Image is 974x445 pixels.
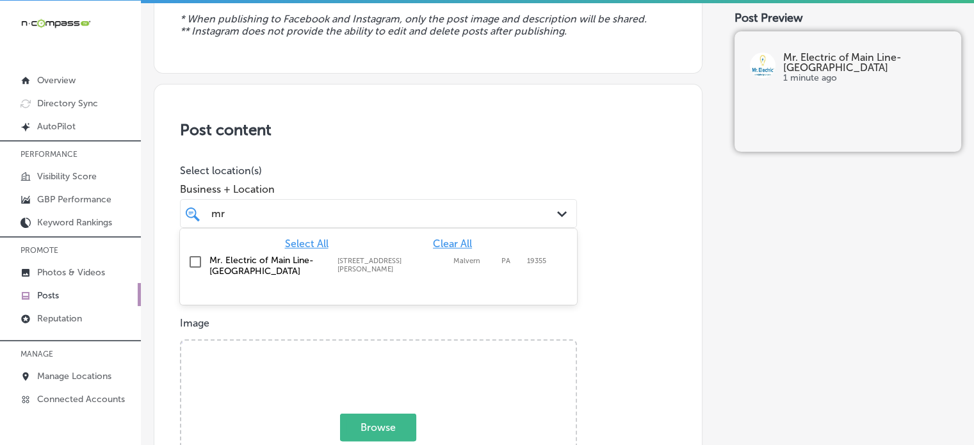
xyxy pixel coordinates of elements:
[37,371,111,382] p: Manage Locations
[453,257,495,273] label: Malvern
[180,183,577,195] span: Business + Location
[37,290,59,301] p: Posts
[340,414,416,441] span: Browse
[37,217,112,228] p: Keyword Rankings
[433,238,472,250] span: Clear All
[37,171,97,182] p: Visibility Score
[783,53,946,73] p: Mr. Electric of Main Line-[GEOGRAPHIC_DATA]
[180,13,647,25] i: * When publishing to Facebook and Instagram, only the post image and description will be shared.
[37,313,82,324] p: Reputation
[37,75,76,86] p: Overview
[527,257,546,273] label: 19355
[501,257,521,273] label: PA
[180,317,676,329] p: Image
[37,394,125,405] p: Connected Accounts
[20,17,91,29] img: 660ab0bf-5cc7-4cb8-ba1c-48b5ae0f18e60NCTV_CLogo_TV_Black_-500x88.png
[37,121,76,132] p: AutoPilot
[37,194,111,205] p: GBP Performance
[735,11,961,25] div: Post Preview
[37,98,98,109] p: Directory Sync
[337,257,447,273] label: 40 Lloyd Ave Suite #203
[180,25,567,37] i: ** Instagram does not provide the ability to edit and delete posts after publishing.
[209,255,325,277] label: Mr. Electric of Main Line-Malvern
[180,165,577,177] p: Select location(s)
[180,120,676,139] h3: Post content
[37,267,105,278] p: Photos & Videos
[285,238,329,250] span: Select All
[783,73,946,83] p: 1 minute ago
[750,53,775,78] img: logo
